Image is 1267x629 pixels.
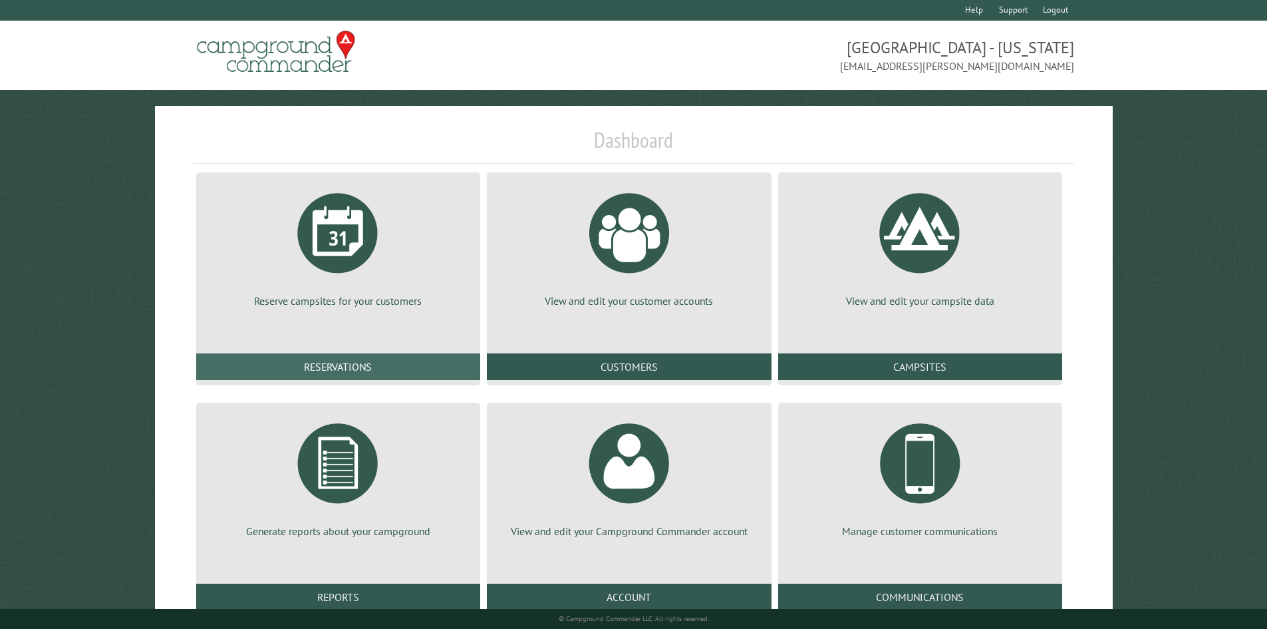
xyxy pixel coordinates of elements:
p: View and edit your Campground Commander account [503,524,755,538]
p: View and edit your campsite data [794,294,1046,308]
a: Customers [487,353,771,380]
h1: Dashboard [193,127,1075,164]
a: Reports [196,584,480,610]
p: View and edit your customer accounts [503,294,755,308]
a: View and edit your campsite data [794,183,1046,308]
span: [GEOGRAPHIC_DATA] - [US_STATE] [EMAIL_ADDRESS][PERSON_NAME][DOMAIN_NAME] [634,37,1075,74]
a: Manage customer communications [794,413,1046,538]
a: Communications [778,584,1062,610]
p: Manage customer communications [794,524,1046,538]
a: Account [487,584,771,610]
p: Reserve campsites for your customers [212,294,464,308]
img: Campground Commander [193,26,359,78]
a: Campsites [778,353,1062,380]
a: Generate reports about your campground [212,413,464,538]
a: View and edit your Campground Commander account [503,413,755,538]
a: View and edit your customer accounts [503,183,755,308]
p: Generate reports about your campground [212,524,464,538]
small: © Campground Commander LLC. All rights reserved. [559,614,709,623]
a: Reservations [196,353,480,380]
a: Reserve campsites for your customers [212,183,464,308]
